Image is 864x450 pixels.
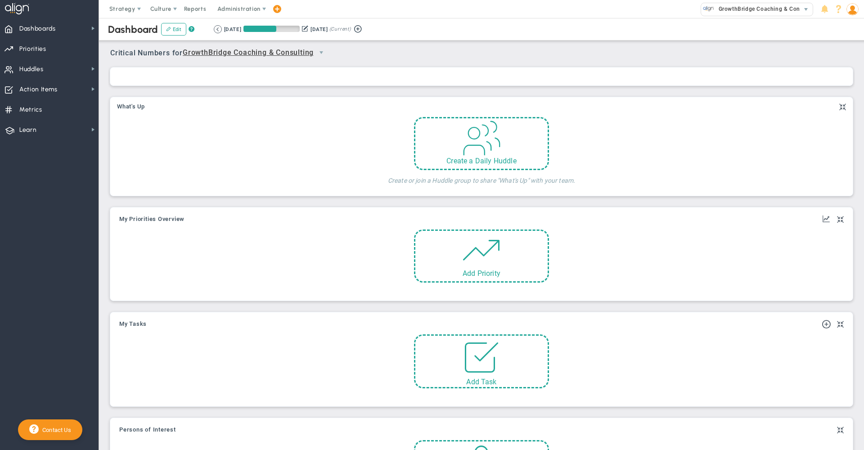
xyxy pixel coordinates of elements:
[117,103,145,110] span: What's Up
[39,427,71,433] span: Contact Us
[224,25,241,33] div: [DATE]
[119,427,176,434] button: Persons of Interest
[19,100,42,119] span: Metrics
[19,40,46,58] span: Priorities
[183,47,314,58] span: GrowthBridge Coaching & Consulting
[119,321,147,328] a: My Tasks
[329,25,351,33] span: (Current)
[714,3,819,15] span: GrowthBridge Coaching & Consulting
[150,5,171,12] span: Culture
[415,269,548,278] div: Add Priority
[161,23,186,36] button: Edit
[800,3,813,16] span: select
[108,23,158,36] span: Dashboard
[19,121,36,139] span: Learn
[388,170,576,184] h4: Create or join a Huddle group to share "What's Up" with your team.
[119,321,147,327] span: My Tasks
[703,3,714,14] img: 33047.Company.photo
[837,425,844,436] div: Edit Persons of Interest
[415,157,548,165] div: Create a Daily Huddle
[415,378,548,386] div: Add Task
[310,25,328,33] div: [DATE]
[217,5,260,12] span: Administration
[119,216,184,222] span: My Priorities Overview
[119,216,184,223] button: My Priorities Overview
[117,103,145,111] button: What's Up
[846,3,859,15] img: 204341.Person.photo
[19,19,56,38] span: Dashboards
[109,5,135,12] span: Strategy
[243,26,300,32] div: Period Progress: 58% Day 53 of 90 with 37 remaining.
[110,45,331,62] span: Critical Numbers for
[314,45,329,60] span: select
[19,80,58,99] span: Action Items
[19,60,44,79] span: Huddles
[119,427,176,433] span: Persons of Interest
[214,25,222,33] button: Go to previous period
